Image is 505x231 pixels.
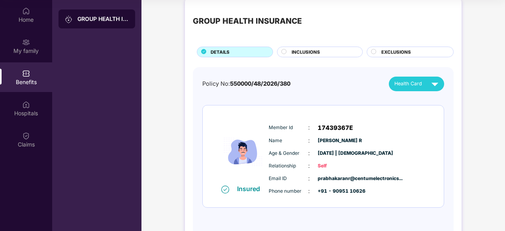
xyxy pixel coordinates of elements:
img: svg+xml;base64,PHN2ZyB4bWxucz0iaHR0cDovL3d3dy53My5vcmcvMjAwMC9zdmciIHdpZHRoPSIxNiIgaGVpZ2h0PSIxNi... [221,186,229,193]
span: : [308,136,310,145]
img: svg+xml;base64,PHN2ZyBpZD0iSG9zcGl0YWxzIiB4bWxucz0iaHR0cDovL3d3dy53My5vcmcvMjAwMC9zdmciIHdpZHRoPS... [22,101,30,109]
img: svg+xml;base64,PHN2ZyB4bWxucz0iaHR0cDovL3d3dy53My5vcmcvMjAwMC9zdmciIHZpZXdCb3g9IjAgMCAyNCAyNCIgd2... [428,77,442,91]
button: Health Card [389,77,444,91]
span: : [308,149,310,158]
div: GROUP HEALTH INSURANCE [77,15,129,23]
div: GROUP HEALTH INSURANCE [193,15,302,27]
span: Phone number [269,188,308,195]
span: prabhakaranr@centumelectronics... [318,175,357,182]
img: svg+xml;base64,PHN2ZyBpZD0iQ2xhaW0iIHhtbG5zPSJodHRwOi8vd3d3LnczLm9yZy8yMDAwL3N2ZyIgd2lkdGg9IjIwIi... [22,132,30,140]
img: icon [219,119,267,184]
span: : [308,174,310,183]
span: : [308,162,310,170]
span: : [308,123,310,132]
span: Health Card [394,80,422,88]
span: +91 - 90951 10626 [318,188,357,195]
div: Insured [237,185,265,193]
img: svg+xml;base64,PHN2ZyB3aWR0aD0iMjAiIGhlaWdodD0iMjAiIHZpZXdCb3g9IjAgMCAyMCAyMCIgZmlsbD0ibm9uZSIgeG... [65,15,73,23]
div: Policy No: [202,79,290,88]
span: DETAILS [211,49,230,56]
span: Relationship [269,162,308,170]
span: Name [269,137,308,145]
span: Self [318,162,357,170]
span: Age & Gender [269,150,308,157]
span: Member Id [269,124,308,131]
span: : [308,187,310,195]
img: svg+xml;base64,PHN2ZyBpZD0iQmVuZWZpdHMiIHhtbG5zPSJodHRwOi8vd3d3LnczLm9yZy8yMDAwL3N2ZyIgd2lkdGg9Ij... [22,69,30,77]
span: EXCLUSIONS [381,49,411,56]
span: [PERSON_NAME] R [318,137,357,145]
span: Email ID [269,175,308,182]
img: svg+xml;base64,PHN2ZyB3aWR0aD0iMjAiIGhlaWdodD0iMjAiIHZpZXdCb3g9IjAgMCAyMCAyMCIgZmlsbD0ibm9uZSIgeG... [22,38,30,46]
img: svg+xml;base64,PHN2ZyBpZD0iSG9tZSIgeG1sbnM9Imh0dHA6Ly93d3cudzMub3JnLzIwMDAvc3ZnIiB3aWR0aD0iMjAiIG... [22,7,30,15]
span: 17439367E [318,123,353,133]
span: 550000/48/2026/380 [230,80,290,87]
span: [DATE] | [DEMOGRAPHIC_DATA] [318,150,357,157]
span: INCLUSIONS [292,49,320,56]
